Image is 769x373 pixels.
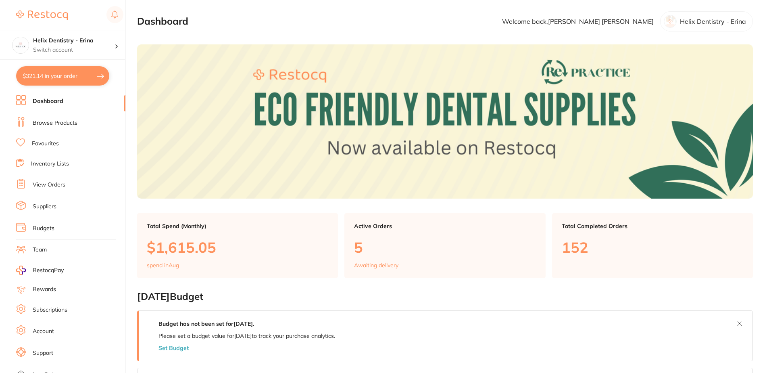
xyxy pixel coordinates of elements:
img: Helix Dentistry - Erina [13,37,29,53]
a: Total Spend (Monthly)$1,615.05spend inAug [137,213,338,279]
a: Restocq Logo [16,6,68,25]
p: Awaiting delivery [354,262,398,268]
strong: Budget has not been set for [DATE] . [158,320,254,327]
p: Active Orders [354,223,536,229]
h2: Dashboard [137,16,188,27]
a: Support [33,349,53,357]
a: Inventory Lists [31,160,69,168]
p: 5 [354,239,536,256]
p: spend in Aug [147,262,179,268]
a: Suppliers [33,203,56,211]
a: Total Completed Orders152 [552,213,753,279]
a: Budgets [33,224,54,233]
p: $1,615.05 [147,239,328,256]
a: Account [33,327,54,335]
p: Total Spend (Monthly) [147,223,328,229]
h2: [DATE] Budget [137,291,753,302]
a: Active Orders5Awaiting delivery [344,213,545,279]
p: Please set a budget value for [DATE] to track your purchase analytics. [158,333,335,339]
h4: Helix Dentistry - Erina [33,37,115,45]
button: Set Budget [158,345,189,351]
p: Welcome back, [PERSON_NAME] [PERSON_NAME] [502,18,654,25]
span: RestocqPay [33,266,64,275]
p: Helix Dentistry - Erina [680,18,746,25]
button: $321.14 in your order [16,66,109,86]
p: 152 [562,239,743,256]
a: Team [33,246,47,254]
p: Switch account [33,46,115,54]
p: Total Completed Orders [562,223,743,229]
a: RestocqPay [16,266,64,275]
img: Restocq Logo [16,10,68,20]
a: Dashboard [33,97,63,105]
a: Subscriptions [33,306,67,314]
a: View Orders [33,181,65,189]
a: Favourites [32,140,59,148]
a: Browse Products [33,119,77,127]
img: RestocqPay [16,266,26,275]
a: Rewards [33,285,56,293]
img: Dashboard [137,44,753,199]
